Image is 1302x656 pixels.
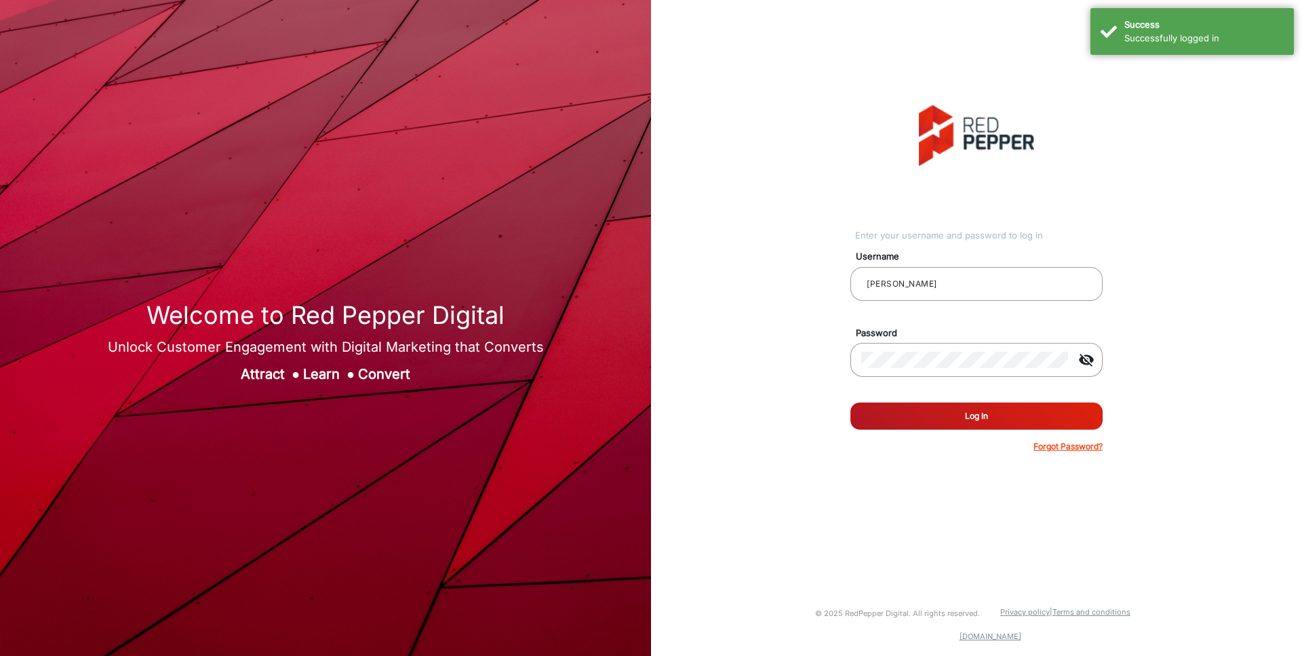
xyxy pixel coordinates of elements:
button: Log In [850,403,1103,430]
a: Terms and conditions [1052,607,1130,617]
mat-icon: visibility_off [1070,352,1103,368]
a: | [1050,607,1052,617]
div: Successfully logged in [1124,32,1284,45]
div: Unlock Customer Engagement with Digital Marketing that Converts [108,337,544,357]
a: Privacy policy [1000,607,1050,617]
h1: Welcome to Red Pepper Digital [108,301,544,330]
span: ● [292,366,300,382]
a: [DOMAIN_NAME] [960,632,1021,641]
div: Success [1124,18,1284,32]
div: Enter your username and password to log in [855,229,1103,243]
p: Forgot Password? [1033,440,1103,453]
img: vmg-logo [919,105,1034,166]
span: ● [347,366,355,382]
input: Your username [861,276,1092,292]
small: © 2025 RedPepper Digital. All rights reserved. [815,609,980,618]
mat-label: Password [846,327,1118,340]
mat-label: Username [846,250,1118,264]
div: Attract Learn Convert [108,364,544,384]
